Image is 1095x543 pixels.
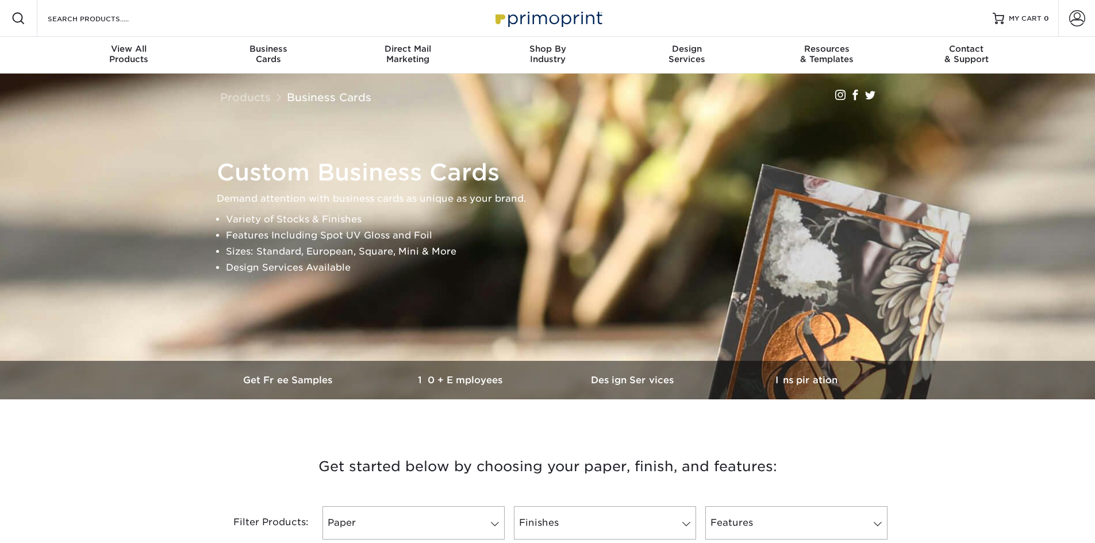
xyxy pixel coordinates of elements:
[226,244,889,260] li: Sizes: Standard, European, Square, Mini & More
[217,159,889,186] h1: Custom Business Cards
[226,228,889,244] li: Features Including Spot UV Gloss and Foil
[1044,14,1049,22] span: 0
[720,375,893,386] h3: Inspiration
[897,37,1036,74] a: Contact& Support
[757,44,897,64] div: & Templates
[375,361,548,399] a: 10+ Employees
[203,375,375,386] h3: Get Free Samples
[548,375,720,386] h3: Design Services
[212,441,884,492] h3: Get started below by choosing your paper, finish, and features:
[217,191,889,207] p: Demand attention with business cards as unique as your brand.
[617,44,757,64] div: Services
[198,44,338,64] div: Cards
[897,44,1036,54] span: Contact
[478,44,617,54] span: Shop By
[375,375,548,386] h3: 10+ Employees
[338,44,478,64] div: Marketing
[478,44,617,64] div: Industry
[757,37,897,74] a: Resources& Templates
[59,44,199,64] div: Products
[203,361,375,399] a: Get Free Samples
[617,44,757,54] span: Design
[198,44,338,54] span: Business
[514,506,696,540] a: Finishes
[338,37,478,74] a: Direct MailMarketing
[59,44,199,54] span: View All
[338,44,478,54] span: Direct Mail
[705,506,887,540] a: Features
[226,211,889,228] li: Variety of Stocks & Finishes
[897,44,1036,64] div: & Support
[1009,14,1042,24] span: MY CART
[59,37,199,74] a: View AllProducts
[47,11,159,25] input: SEARCH PRODUCTS.....
[478,37,617,74] a: Shop ByIndustry
[203,506,318,540] div: Filter Products:
[720,361,893,399] a: Inspiration
[490,6,605,30] img: Primoprint
[226,260,889,276] li: Design Services Available
[617,37,757,74] a: DesignServices
[220,91,271,103] a: Products
[757,44,897,54] span: Resources
[322,506,505,540] a: Paper
[548,361,720,399] a: Design Services
[198,37,338,74] a: BusinessCards
[287,91,371,103] a: Business Cards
